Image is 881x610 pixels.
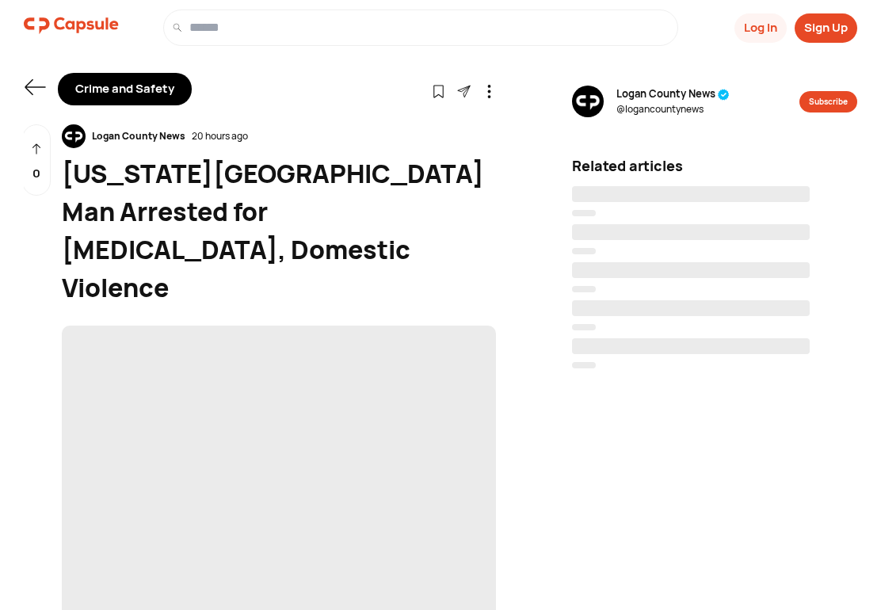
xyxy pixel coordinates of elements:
[62,154,496,307] div: [US_STATE][GEOGRAPHIC_DATA] Man Arrested for [MEDICAL_DATA], Domestic Violence
[572,186,810,202] span: ‌
[572,262,810,278] span: ‌
[572,338,810,354] span: ‌
[572,286,596,292] span: ‌
[799,91,857,112] button: Subscribe
[86,129,192,143] div: Logan County News
[24,10,119,46] a: logo
[572,155,857,177] div: Related articles
[572,224,810,240] span: ‌
[616,102,730,116] span: @ logancountynews
[616,86,730,102] span: Logan County News
[32,165,40,183] p: 0
[795,13,857,43] button: Sign Up
[572,86,604,117] img: resizeImage
[24,10,119,41] img: logo
[572,248,596,254] span: ‌
[572,300,810,316] span: ‌
[572,324,596,330] span: ‌
[734,13,787,43] button: Log In
[572,362,596,368] span: ‌
[572,210,596,216] span: ‌
[62,124,86,148] img: resizeImage
[58,73,192,105] div: Crime and Safety
[718,89,730,101] img: tick
[192,129,248,143] div: 20 hours ago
